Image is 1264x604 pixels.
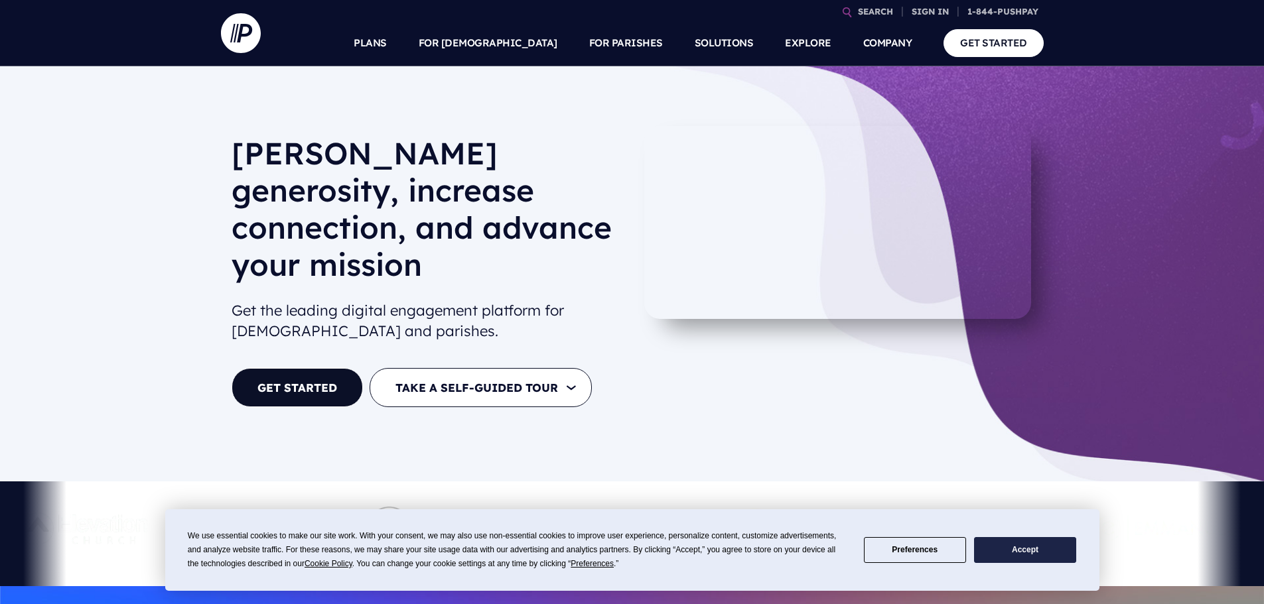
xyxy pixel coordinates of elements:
button: Accept [974,537,1076,563]
a: FOR [DEMOGRAPHIC_DATA] [419,20,557,66]
a: COMPANY [863,20,912,66]
button: TAKE A SELF-GUIDED TOUR [370,368,592,407]
img: pp_logos_2 [735,508,873,548]
h1: [PERSON_NAME] generosity, increase connection, and advance your mission [232,135,622,294]
a: GET STARTED [944,29,1044,56]
div: Cookie Consent Prompt [165,509,1099,591]
a: GET STARTED [232,368,363,407]
span: Preferences [571,559,614,568]
button: Preferences [864,537,966,563]
img: Pushpay_Logo__NorthPoint [347,492,529,565]
a: SOLUTIONS [695,20,754,66]
a: FOR PARISHES [589,20,663,66]
span: Cookie Policy [305,559,352,568]
a: PLANS [354,20,387,66]
div: We use essential cookies to make our site work. With your consent, we may also use non-essential ... [188,529,848,571]
a: EXPLORE [785,20,831,66]
h2: Get the leading digital engagement platform for [DEMOGRAPHIC_DATA] and parishes. [232,295,622,347]
img: Central Church Henderson NV [905,492,1064,565]
img: Pushpay_Logo__CCM [210,492,315,565]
